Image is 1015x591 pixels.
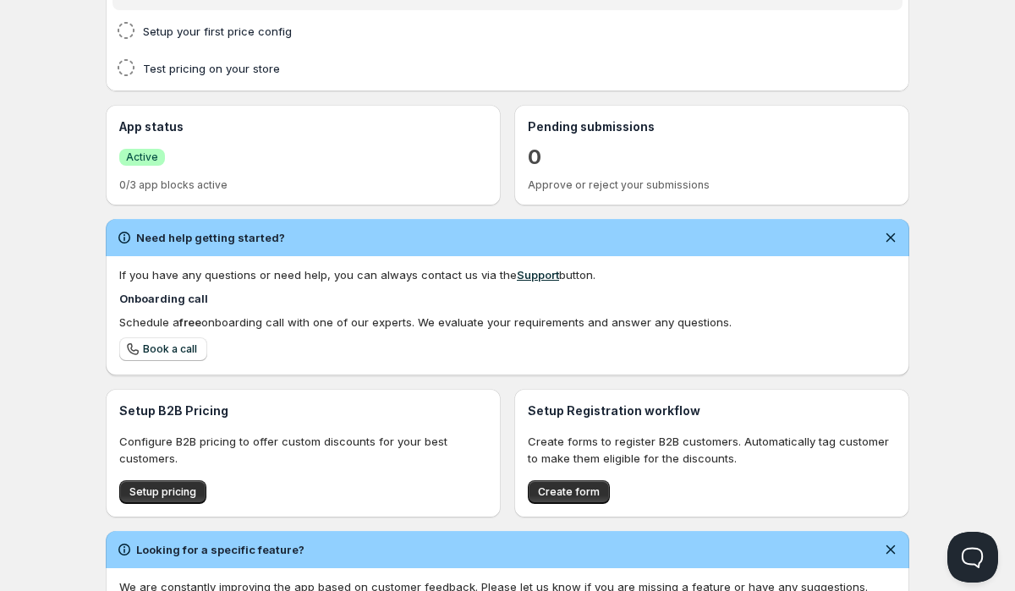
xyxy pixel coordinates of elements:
button: Dismiss notification [879,538,903,561]
span: Create form [538,485,600,499]
span: Setup pricing [129,485,196,499]
h3: App status [119,118,487,135]
h4: Onboarding call [119,290,896,307]
b: free [179,315,201,329]
p: Configure B2B pricing to offer custom discounts for your best customers. [119,433,487,467]
h3: Pending submissions [528,118,896,135]
div: If you have any questions or need help, you can always contact us via the button. [119,266,896,283]
h2: Need help getting started? [136,229,285,246]
h2: Looking for a specific feature? [136,541,304,558]
a: 0 [528,144,541,171]
h3: Setup Registration workflow [528,402,896,419]
button: Dismiss notification [879,226,903,249]
iframe: Help Scout Beacon - Open [947,532,998,583]
span: Book a call [143,342,197,356]
button: Create form [528,480,610,504]
a: Book a call [119,337,207,361]
h3: Setup B2B Pricing [119,402,487,419]
h4: Setup your first price config [143,23,820,40]
h4: Test pricing on your store [143,60,820,77]
a: Support [517,268,559,282]
button: Setup pricing [119,480,206,504]
p: 0/3 app blocks active [119,178,487,192]
p: Approve or reject your submissions [528,178,896,192]
a: SuccessActive [119,148,165,166]
p: Create forms to register B2B customers. Automatically tag customer to make them eligible for the ... [528,433,896,467]
div: Schedule a onboarding call with one of our experts. We evaluate your requirements and answer any ... [119,314,896,331]
span: Active [126,150,158,164]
